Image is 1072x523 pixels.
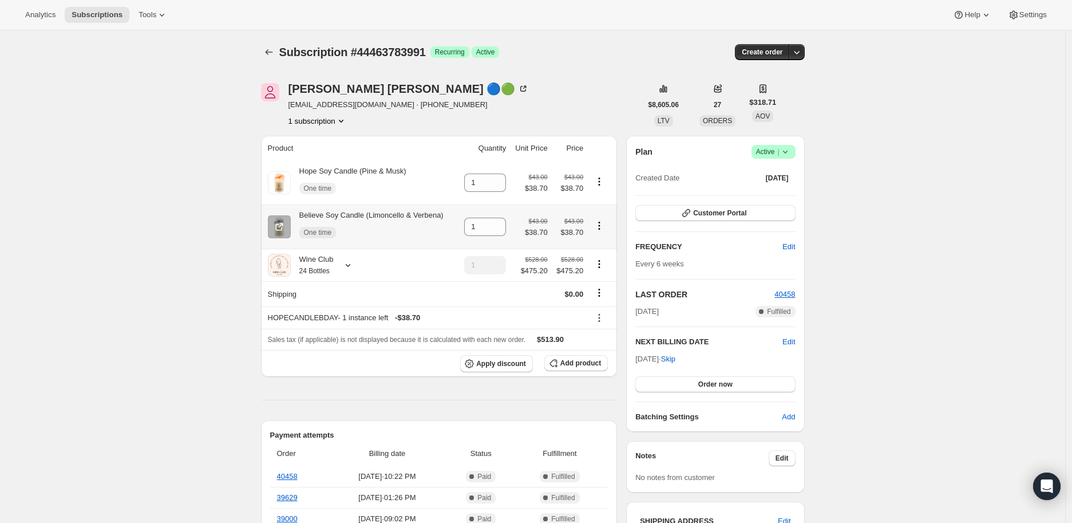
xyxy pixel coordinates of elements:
span: 27 [714,100,721,109]
span: christine tenhulzen 🔵🟢 [261,83,279,101]
button: Customer Portal [635,205,795,221]
span: LTV [658,117,670,125]
span: Recurring [435,48,465,57]
span: Order now [698,380,733,389]
span: One time [304,228,332,237]
span: No notes from customer [635,473,715,482]
span: Fulfilled [551,493,575,502]
span: - $38.70 [395,312,420,324]
span: Subscriptions [72,10,122,19]
button: Create order [735,44,789,60]
button: Tools [132,7,175,23]
button: Add product [544,355,608,371]
span: Tools [139,10,156,19]
button: Edit [769,450,796,466]
button: Settings [1001,7,1054,23]
span: [DATE] [635,306,659,317]
span: Create order [742,48,782,57]
span: Fulfilled [767,307,790,316]
span: Active [476,48,495,57]
span: Fulfilled [551,472,575,481]
span: | [777,147,779,156]
div: Believe Soy Candle (Limoncello & Verbena) [291,210,444,244]
th: Unit Price [509,136,551,161]
a: 39000 [277,514,298,523]
h3: Notes [635,450,769,466]
span: [DATE] [766,174,789,183]
span: Add [782,411,795,423]
span: Every 6 weeks [635,259,684,268]
button: 40458 [774,289,795,300]
small: $43.00 [529,218,548,225]
span: Paid [477,472,491,481]
button: Skip [654,350,682,368]
th: Shipping [261,281,458,306]
small: $528.00 [525,256,547,263]
span: [DATE] · 10:22 PM [331,471,444,482]
button: Apply discount [460,355,533,372]
small: 24 Bottles [299,267,330,275]
span: $475.20 [521,265,548,277]
div: HOPECANDLEBDAY - 1 instance left [268,312,584,324]
button: Product actions [288,115,347,127]
div: Wine Club [291,254,334,277]
span: Analytics [25,10,56,19]
span: Customer Portal [693,209,746,218]
span: Help [964,10,980,19]
span: Edit [776,454,789,463]
span: $38.70 [525,183,548,194]
span: $318.71 [749,97,776,108]
div: Open Intercom Messenger [1033,473,1061,500]
button: Edit [776,238,802,256]
small: $43.00 [529,174,548,180]
span: $38.70 [555,183,584,194]
span: Settings [1019,10,1047,19]
span: $0.00 [565,290,584,298]
span: [EMAIL_ADDRESS][DOMAIN_NAME] · [PHONE_NUMBER] [288,99,529,111]
h2: NEXT BILLING DATE [635,336,782,348]
span: Skip [661,353,675,365]
span: [DATE] · [635,355,675,363]
span: Active [756,146,791,158]
th: Price [551,136,587,161]
a: 40458 [774,290,795,298]
small: $528.00 [561,256,583,263]
button: Product actions [590,258,608,270]
h2: FREQUENCY [635,241,782,253]
span: $8,605.06 [648,100,679,109]
button: Product actions [590,219,608,232]
button: 27 [707,97,728,113]
span: Edit [782,241,795,253]
span: Created Date [635,172,679,184]
th: Product [261,136,458,161]
span: Add product [560,359,601,368]
button: Analytics [18,7,62,23]
button: Product actions [590,175,608,188]
button: Help [946,7,998,23]
h2: LAST ORDER [635,289,774,300]
h2: Plan [635,146,652,158]
button: Add [775,408,802,426]
button: Edit [782,336,795,348]
button: $8,605.06 [642,97,686,113]
img: product img [268,254,291,277]
h2: Payment attempts [270,430,608,441]
span: [DATE] · 01:26 PM [331,492,444,504]
span: $475.20 [555,265,584,277]
span: Status [450,448,512,459]
span: Apply discount [476,359,526,368]
span: One time [304,184,332,193]
h6: Batching Settings [635,411,782,423]
a: 40458 [277,472,298,481]
span: Subscription #44463783991 [279,46,426,58]
button: Subscriptions [261,44,277,60]
div: Hope Soy Candle (Pine & Musk) [291,166,406,200]
span: $38.70 [555,227,584,238]
button: Subscriptions [65,7,129,23]
span: $38.70 [525,227,548,238]
th: Order [270,441,328,466]
span: $513.90 [537,335,564,344]
span: ORDERS [703,117,732,125]
button: Order now [635,376,795,392]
